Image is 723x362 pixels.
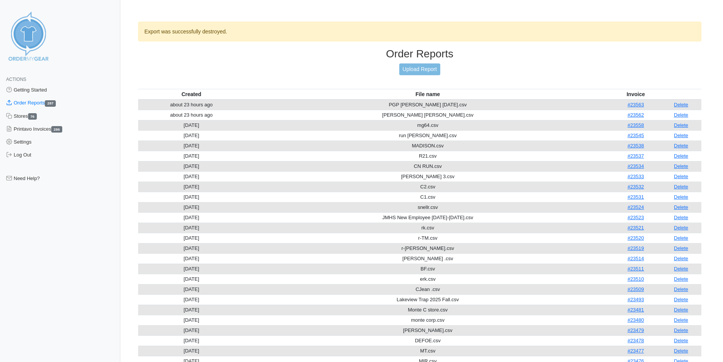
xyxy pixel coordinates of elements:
[245,233,611,243] td: r-TM.csv
[674,163,688,169] a: Delete
[627,184,644,190] a: #23532
[245,202,611,212] td: snellr.csv
[138,243,245,253] td: [DATE]
[674,297,688,302] a: Delete
[138,325,245,335] td: [DATE]
[138,212,245,223] td: [DATE]
[674,327,688,333] a: Delete
[138,305,245,315] td: [DATE]
[245,284,611,294] td: CJean .csv
[28,113,37,120] span: 76
[138,182,245,192] td: [DATE]
[245,130,611,141] td: run [PERSON_NAME].csv
[245,141,611,151] td: MADISON.csv
[245,335,611,346] td: DEFOE.csv
[399,63,440,75] a: Upload Report
[245,110,611,120] td: [PERSON_NAME] [PERSON_NAME].csv
[674,286,688,292] a: Delete
[138,315,245,325] td: [DATE]
[674,225,688,231] a: Delete
[138,130,245,141] td: [DATE]
[6,77,26,82] span: Actions
[627,215,644,220] a: #23523
[627,143,644,149] a: #23538
[674,235,688,241] a: Delete
[674,112,688,118] a: Delete
[245,161,611,171] td: CN RUN.csv
[627,317,644,323] a: #23480
[674,143,688,149] a: Delete
[674,204,688,210] a: Delete
[245,182,611,192] td: C2.csv
[138,233,245,243] td: [DATE]
[138,141,245,151] td: [DATE]
[627,235,644,241] a: #23520
[138,110,245,120] td: about 23 hours ago
[674,276,688,282] a: Delete
[138,100,245,110] td: about 23 hours ago
[245,294,611,305] td: Lakeview Trap 2025 Fall.csv
[627,286,644,292] a: #23509
[138,284,245,294] td: [DATE]
[138,161,245,171] td: [DATE]
[138,192,245,202] td: [DATE]
[627,307,644,313] a: #23481
[627,256,644,261] a: #23514
[245,305,611,315] td: Monte C store.csv
[674,174,688,179] a: Delete
[627,194,644,200] a: #23531
[674,317,688,323] a: Delete
[674,122,688,128] a: Delete
[627,112,644,118] a: #23562
[245,223,611,233] td: rk.csv
[245,89,611,100] th: File name
[674,215,688,220] a: Delete
[245,120,611,130] td: mg64.csv
[627,174,644,179] a: #23533
[138,253,245,264] td: [DATE]
[627,276,644,282] a: #23510
[674,256,688,261] a: Delete
[674,338,688,343] a: Delete
[138,171,245,182] td: [DATE]
[138,274,245,284] td: [DATE]
[138,294,245,305] td: [DATE]
[245,100,611,110] td: PGP [PERSON_NAME] [DATE].csv
[674,184,688,190] a: Delete
[245,274,611,284] td: erk.csv
[245,243,611,253] td: r-[PERSON_NAME].csv
[674,348,688,354] a: Delete
[245,325,611,335] td: [PERSON_NAME].csv
[674,266,688,272] a: Delete
[245,192,611,202] td: C1.csv
[138,22,702,41] div: Export was successfully destroyed.
[627,225,644,231] a: #23521
[138,89,245,100] th: Created
[138,202,245,212] td: [DATE]
[138,346,245,356] td: [DATE]
[627,122,644,128] a: #23558
[627,163,644,169] a: #23534
[627,266,644,272] a: #23511
[627,133,644,138] a: #23545
[627,245,644,251] a: #23519
[138,335,245,346] td: [DATE]
[674,102,688,107] a: Delete
[245,171,611,182] td: [PERSON_NAME] 3.csv
[627,297,644,302] a: #23493
[138,264,245,274] td: [DATE]
[674,153,688,159] a: Delete
[138,223,245,233] td: [DATE]
[245,264,611,274] td: BF.csv
[138,47,702,60] h3: Order Reports
[45,100,56,107] span: 287
[245,212,611,223] td: JMHS New Employee [DATE]-[DATE].csv
[51,126,62,133] span: 286
[245,151,611,161] td: R21.csv
[674,307,688,313] a: Delete
[627,327,644,333] a: #23479
[627,102,644,107] a: #23563
[627,153,644,159] a: #23537
[611,89,661,100] th: Invoice
[245,315,611,325] td: monte corp.csv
